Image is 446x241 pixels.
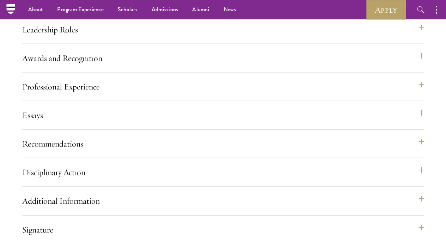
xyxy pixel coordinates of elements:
button: Professional Experience [22,78,424,95]
button: Signature [22,221,424,238]
button: Disciplinary Action [22,164,424,181]
button: Leadership Roles [22,21,424,38]
button: Awards and Recognition [22,50,424,67]
button: Essays [22,107,424,124]
button: Recommendations [22,135,424,152]
button: Additional Information [22,192,424,209]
